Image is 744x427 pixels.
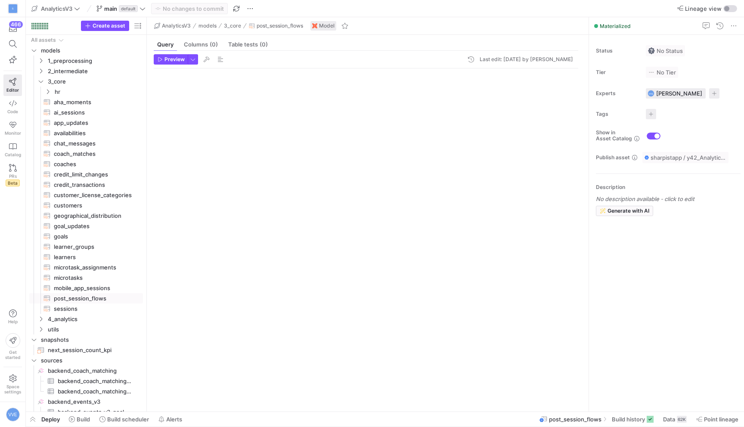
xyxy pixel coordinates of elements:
[549,416,601,423] span: post_session_flows
[29,231,143,241] div: Press SPACE to select this row.
[166,416,182,423] span: Alerts
[29,128,143,138] a: availabilities​​​​​​​​​​
[663,416,675,423] span: Data
[54,242,133,252] span: learner_groups​​​​​​​​​​
[55,87,142,97] span: hr
[162,23,191,29] span: AnalyticsV3
[5,130,21,136] span: Monitor
[29,303,143,314] a: sessions​​​​​​​​​​
[58,407,133,417] span: backend_events_v3_goal_events​​​​​​​​​
[29,365,143,376] div: Press SPACE to select this row.
[54,273,133,283] span: microtasks​​​​​​​​​​
[6,408,20,421] div: VVE
[94,3,148,14] button: maindefault
[29,169,143,179] a: credit_limit_changes​​​​​​​​​​
[3,74,22,96] a: Editor
[54,252,133,262] span: learners​​​​​​​​​​
[4,384,21,394] span: Space settings
[29,376,143,386] a: backend_coach_matching_matching_proposals_v2​​​​​​​​​
[692,412,742,427] button: Point lineage
[29,87,143,97] div: Press SPACE to select this row.
[648,90,654,97] div: VVE
[29,149,143,159] a: coach_matches​​​​​​​​​​
[651,154,726,161] span: sharpistapp / y42_AnalyticsV3 / post_session_flows
[29,118,143,128] div: Press SPACE to select this row.
[3,330,22,363] button: Getstarted
[29,386,143,396] div: Press SPACE to select this row.
[54,149,133,159] span: coach_matches​​​​​​​​​​
[29,272,143,283] div: Press SPACE to select this row.
[360,229,372,241] img: logo.gif
[58,387,133,396] span: backend_coach_matching_matching_proposals​​​​​​​​​
[29,345,143,355] div: Press SPACE to select this row.
[54,201,133,210] span: customers​​​​​​​​​​
[48,345,133,355] span: next_session_count_kpi​​​​​​​
[7,109,18,114] span: Code
[608,412,657,427] button: Build history
[29,221,143,231] div: Press SPACE to select this row.
[260,42,268,47] span: (0)
[29,179,143,190] div: Press SPACE to select this row.
[41,46,142,56] span: models
[596,69,639,75] span: Tier
[29,76,143,87] div: Press SPACE to select this row.
[104,5,117,12] span: main
[257,23,303,29] span: post_session_flows
[600,23,631,29] span: Materialized
[608,208,649,214] span: Generate with AI
[6,87,19,93] span: Editor
[81,21,129,31] button: Create asset
[48,325,142,334] span: utils
[29,169,143,179] div: Press SPACE to select this row.
[9,173,17,179] span: PRs
[29,190,143,200] div: Press SPACE to select this row.
[29,107,143,118] div: Press SPACE to select this row.
[29,210,143,221] a: geographical_distribution​​​​​​​​​​
[648,69,655,76] img: No tier
[29,221,143,231] a: goal_updates​​​​​​​​​​
[54,180,133,190] span: credit_transactions​​​​​​​​​​
[54,190,133,200] span: customer_license_categories​​​​​​​​​​
[29,345,143,355] a: next_session_count_kpi​​​​​​​
[41,335,142,345] span: snapshots
[54,232,133,241] span: goals​​​​​​​​​​
[48,77,142,87] span: 3_core
[29,324,143,334] div: Press SPACE to select this row.
[29,66,143,76] div: Press SPACE to select this row.
[54,139,133,149] span: chat_messages​​​​​​​​​​
[29,118,143,128] a: app_updates​​​​​​​​​​
[646,67,678,78] button: No tierNo Tier
[96,412,153,427] button: Build scheduler
[54,283,133,293] span: mobile_app_sessions​​​​​​​​​​
[29,35,143,45] div: Press SPACE to select this row.
[29,107,143,118] a: ai_sessions​​​​​​​​​​
[29,252,143,262] a: learners​​​​​​​​​​
[29,252,143,262] div: Press SPACE to select this row.
[648,47,683,54] span: No Status
[54,170,133,179] span: credit_limit_changes​​​​​​​​​​
[685,5,722,12] span: Lineage view
[48,366,142,376] span: backend_coach_matching​​​​​​​​
[29,241,143,252] a: learner_groups​​​​​​​​​​
[6,179,20,186] span: Beta
[29,303,143,314] div: Press SPACE to select this row.
[29,293,143,303] a: post_session_flows​​​​​​​​​​
[29,179,143,190] a: credit_transactions​​​​​​​​​​
[677,416,687,423] div: 62K
[9,4,17,13] div: S
[29,97,143,107] a: aha_moments​​​​​​​​​​
[54,294,133,303] span: post_session_flows​​​​​​​​​​
[48,56,142,66] span: 1_preprocessing
[3,306,22,328] button: Help
[29,231,143,241] a: goals​​​​​​​​​​
[596,155,630,161] span: Publish asset
[704,416,738,423] span: Point lineage
[596,206,653,216] button: Generate with AI
[54,97,133,107] span: aha_moments​​​​​​​​​​
[41,5,72,12] span: AnalyticsV3
[656,90,702,97] span: [PERSON_NAME]
[152,21,193,31] button: AnalyticsV3
[29,407,143,417] div: Press SPACE to select this row.
[48,397,142,407] span: backend_events_v3​​​​​​​​
[29,200,143,210] a: customers​​​​​​​​​​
